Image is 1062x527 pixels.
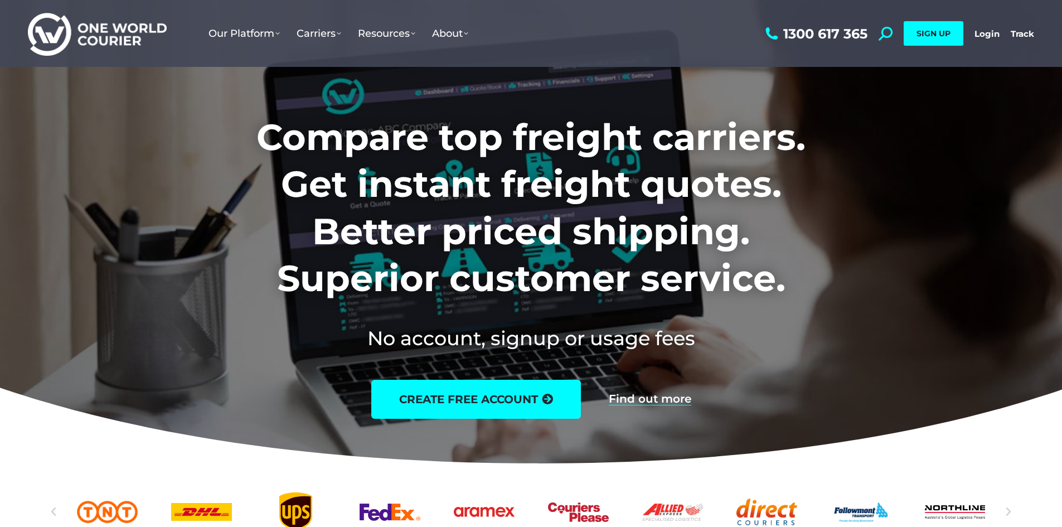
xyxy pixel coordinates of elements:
a: 1300 617 365 [763,27,867,41]
h2: No account, signup or usage fees [183,325,879,352]
img: One World Courier [28,11,167,56]
a: create free account [371,380,581,419]
span: Our Platform [208,27,280,40]
a: Resources [350,16,424,51]
a: Login [974,28,1000,39]
span: SIGN UP [916,28,951,38]
a: Track [1011,28,1034,39]
span: Resources [358,27,415,40]
a: Our Platform [200,16,288,51]
h1: Compare top freight carriers. Get instant freight quotes. Better priced shipping. Superior custom... [183,114,879,302]
a: SIGN UP [904,21,963,46]
a: About [424,16,477,51]
a: Carriers [288,16,350,51]
span: Carriers [297,27,341,40]
span: About [432,27,468,40]
a: Find out more [609,393,691,405]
